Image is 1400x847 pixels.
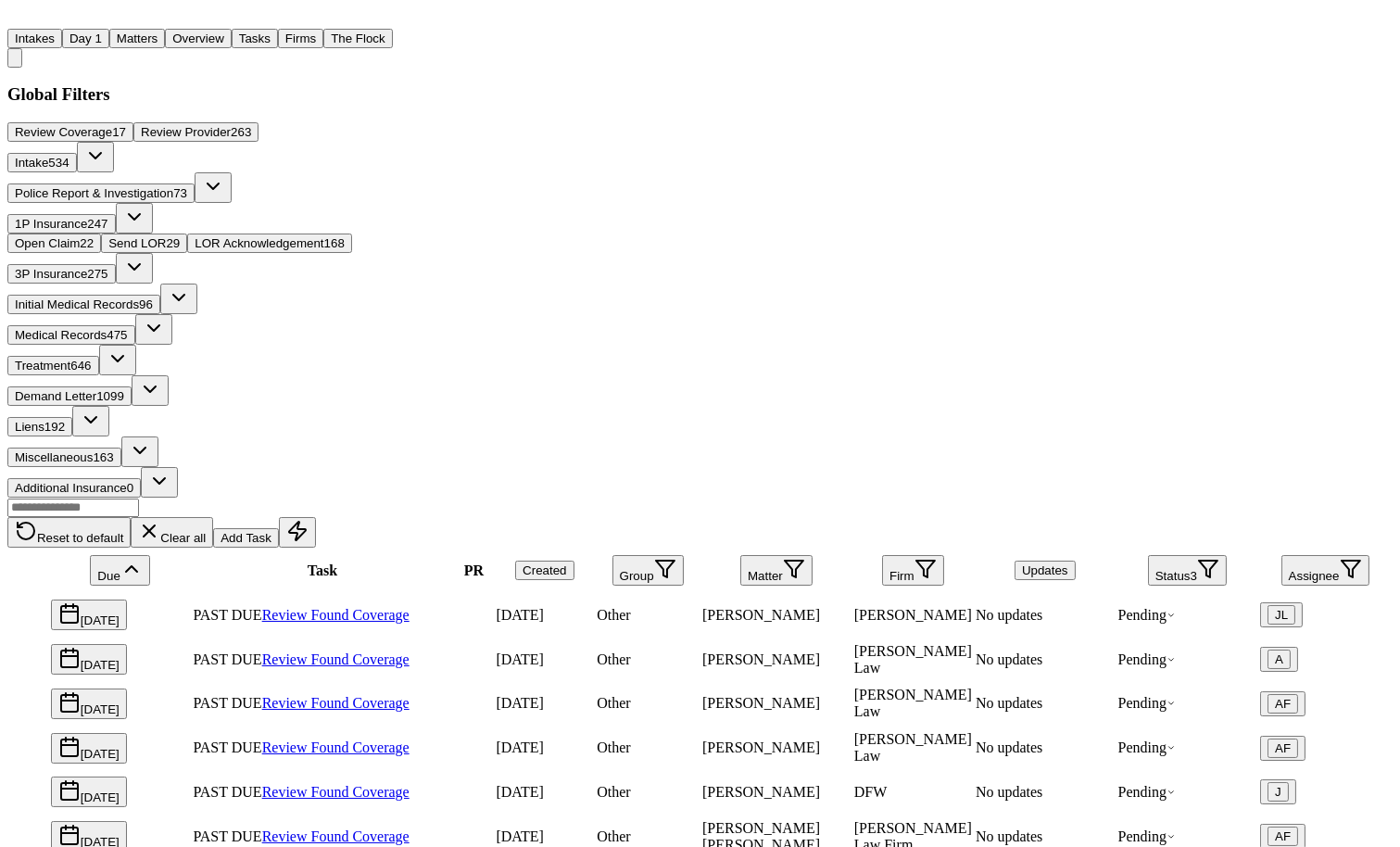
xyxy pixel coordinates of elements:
span: 646 [70,359,91,373]
div: No updates [976,695,1115,712]
button: [DATE] [51,600,127,630]
button: AF [1268,739,1298,758]
span: Open Claim [15,236,80,250]
span: 7/23/2025, 3:54:59 PM [496,695,544,711]
span: Martello [854,607,972,623]
button: [DATE] [51,777,127,807]
span: A [1275,652,1283,666]
a: Day 1 [62,30,109,45]
div: No updates [976,740,1115,756]
button: Police Report & Investigation73 [7,183,195,203]
span: Select row [10,663,47,678]
button: Review Provider263 [133,122,259,142]
div: No updates [976,828,1115,845]
span: Francoise Butrico [702,607,820,623]
button: Miscellaneous163 [7,448,121,467]
button: Intake534 [7,153,77,172]
span: 29 [166,236,180,250]
span: PAST DUE [193,695,261,711]
span: 0 [127,481,133,495]
span: Sedaghat Law [854,687,972,719]
a: Review Found Coverage [262,828,410,844]
span: Antonino Endaya [702,651,820,667]
span: Other [597,740,630,755]
a: Home [7,12,30,28]
span: Antonino Endaya [702,695,820,711]
div: PR [456,563,493,579]
button: [DATE] [51,733,127,764]
span: 7/23/2025, 3:55:00 PM [496,740,544,755]
span: 263 [231,125,251,139]
span: Pending [1118,740,1176,755]
span: 247 [87,217,107,231]
span: Send LOR [108,236,166,250]
button: J [1260,779,1296,804]
a: Review Found Coverage [262,651,410,667]
button: Additional Insurance0 [7,478,141,498]
button: LOR Acknowledgement168 [187,234,352,253]
button: A [1260,647,1298,672]
a: Intakes [7,30,62,45]
button: Clear all [131,517,213,548]
span: Additional Insurance [15,481,127,495]
span: Liens [15,420,44,434]
span: Pending [1118,695,1176,711]
span: AF [1275,829,1291,843]
button: JL [1260,602,1303,627]
a: Review Found Coverage [262,784,410,800]
button: Reset to default [7,517,131,548]
span: 192 [44,420,65,434]
span: Antonino Endaya [702,740,820,755]
a: Review Found Coverage [262,607,410,623]
button: Immediate Task [279,517,316,548]
span: Other [597,784,630,800]
span: Medical Records [15,328,107,342]
a: Tasks [232,30,278,45]
div: Task [193,563,451,579]
button: JL [1268,605,1295,625]
button: Open Claim22 [7,234,101,253]
button: Initial Medical Records96 [7,295,160,314]
button: Firm [882,555,944,586]
div: No updates [976,651,1115,668]
span: Sedaghat Law [854,731,972,764]
span: PAST DUE [193,784,261,800]
a: Review Found Coverage [262,740,410,755]
span: 1P Insurance [15,217,87,231]
span: Miscellaneous [15,450,93,464]
button: Send LOR29 [101,234,187,253]
button: Updates [1015,561,1076,580]
button: AF [1268,827,1298,846]
span: Review Provider [141,125,231,139]
span: Pending [1118,607,1176,623]
button: Matter [740,555,813,586]
span: J [1275,785,1281,799]
span: Select row [10,796,47,812]
button: The Flock [323,29,393,48]
button: Due [90,555,149,586]
div: No updates [976,607,1115,624]
button: Overview [165,29,232,48]
span: 7/16/2025, 2:31:09 PM [496,828,544,844]
span: 17 [112,125,126,139]
span: Lashanda Anderson-Davis [702,784,820,800]
span: AF [1275,741,1291,755]
button: Matters [109,29,165,48]
span: 96 [139,297,153,311]
span: 3P Insurance [15,267,87,281]
span: PAST DUE [193,828,261,844]
span: Select all [10,575,47,590]
span: PAST DUE [193,651,261,667]
span: Select row [10,707,47,723]
span: Pending [1118,828,1176,844]
span: Select row [10,752,47,767]
a: Review Found Coverage [262,695,410,711]
button: Assignee [1281,555,1369,586]
span: Intake [15,156,48,170]
a: Matters [109,30,165,45]
span: 7/23/2025, 3:55:00 PM [496,651,544,667]
span: Pending [1118,784,1176,800]
span: Other [597,695,630,711]
a: The Flock [323,30,393,45]
span: 534 [48,156,69,170]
